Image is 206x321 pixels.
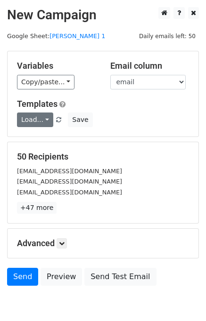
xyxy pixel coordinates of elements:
[17,168,122,175] small: [EMAIL_ADDRESS][DOMAIN_NAME]
[110,61,190,71] h5: Email column
[7,268,38,286] a: Send
[17,112,53,127] a: Load...
[17,189,122,196] small: [EMAIL_ADDRESS][DOMAIN_NAME]
[136,31,199,41] span: Daily emails left: 50
[84,268,156,286] a: Send Test Email
[17,152,189,162] h5: 50 Recipients
[7,32,105,40] small: Google Sheet:
[17,238,189,249] h5: Advanced
[7,7,199,23] h2: New Campaign
[41,268,82,286] a: Preview
[68,112,92,127] button: Save
[17,75,74,89] a: Copy/paste...
[17,61,96,71] h5: Variables
[17,99,58,109] a: Templates
[159,276,206,321] iframe: Chat Widget
[136,32,199,40] a: Daily emails left: 50
[49,32,105,40] a: [PERSON_NAME] 1
[17,178,122,185] small: [EMAIL_ADDRESS][DOMAIN_NAME]
[17,202,57,214] a: +47 more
